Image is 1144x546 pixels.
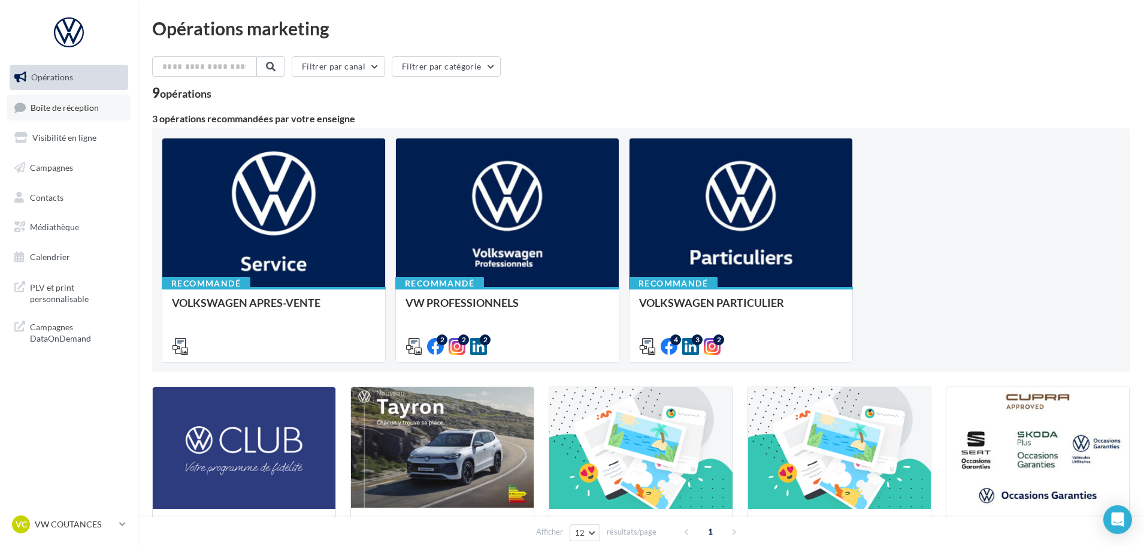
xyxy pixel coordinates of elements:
a: Campagnes [7,155,131,180]
div: 2 [458,334,469,345]
span: 1 [701,522,720,541]
span: Opérations [31,72,73,82]
a: Calendrier [7,245,131,270]
div: opérations [160,88,211,99]
div: 2 [480,334,491,345]
div: Recommandé [629,277,718,290]
a: PLV et print personnalisable [7,274,131,310]
div: Opérations marketing [152,19,1130,37]
div: Recommandé [395,277,484,290]
span: Afficher [536,526,563,538]
div: Recommandé [162,277,250,290]
a: Visibilité en ligne [7,125,131,150]
span: résultats/page [607,526,656,538]
span: Campagnes DataOnDemand [30,319,123,345]
span: VC [16,518,27,530]
a: Médiathèque [7,215,131,240]
span: VW PROFESSIONNELS [405,296,519,309]
div: 3 [692,334,703,345]
span: Médiathèque [30,222,79,232]
a: Campagnes DataOnDemand [7,314,131,349]
span: Boîte de réception [31,102,99,112]
span: Calendrier [30,252,70,262]
span: Campagnes [30,162,73,173]
span: VOLKSWAGEN APRES-VENTE [172,296,320,309]
span: PLV et print personnalisable [30,279,123,305]
a: Contacts [7,185,131,210]
a: VC VW COUTANCES [10,513,128,536]
div: 9 [152,86,211,99]
div: 2 [437,334,447,345]
a: Boîte de réception [7,95,131,120]
span: Contacts [30,192,63,202]
span: VOLKSWAGEN PARTICULIER [639,296,784,309]
a: Opérations [7,65,131,90]
p: VW COUTANCES [35,518,114,530]
button: Filtrer par catégorie [392,56,501,77]
span: 12 [575,528,585,538]
span: Visibilité en ligne [32,132,96,143]
div: 2 [713,334,724,345]
button: 12 [570,524,600,541]
button: Filtrer par canal [292,56,385,77]
div: 3 opérations recommandées par votre enseigne [152,114,1130,123]
div: Open Intercom Messenger [1103,505,1132,534]
div: 4 [670,334,681,345]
